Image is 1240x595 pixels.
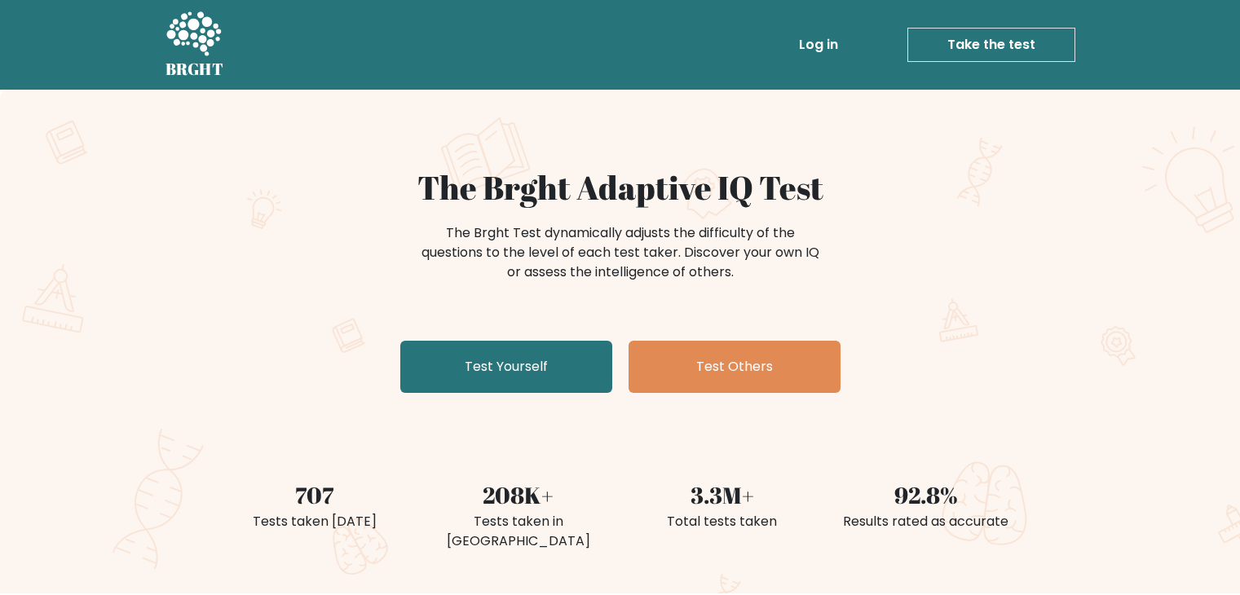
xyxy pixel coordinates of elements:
[165,7,224,83] a: BRGHT
[400,341,612,393] a: Test Yourself
[165,59,224,79] h5: BRGHT
[907,28,1075,62] a: Take the test
[834,478,1018,512] div: 92.8%
[223,168,1018,207] h1: The Brght Adaptive IQ Test
[792,29,845,61] a: Log in
[223,478,407,512] div: 707
[426,478,611,512] div: 208K+
[630,512,814,531] div: Total tests taken
[426,512,611,551] div: Tests taken in [GEOGRAPHIC_DATA]
[629,341,841,393] a: Test Others
[630,478,814,512] div: 3.3M+
[834,512,1018,531] div: Results rated as accurate
[417,223,824,282] div: The Brght Test dynamically adjusts the difficulty of the questions to the level of each test take...
[223,512,407,531] div: Tests taken [DATE]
